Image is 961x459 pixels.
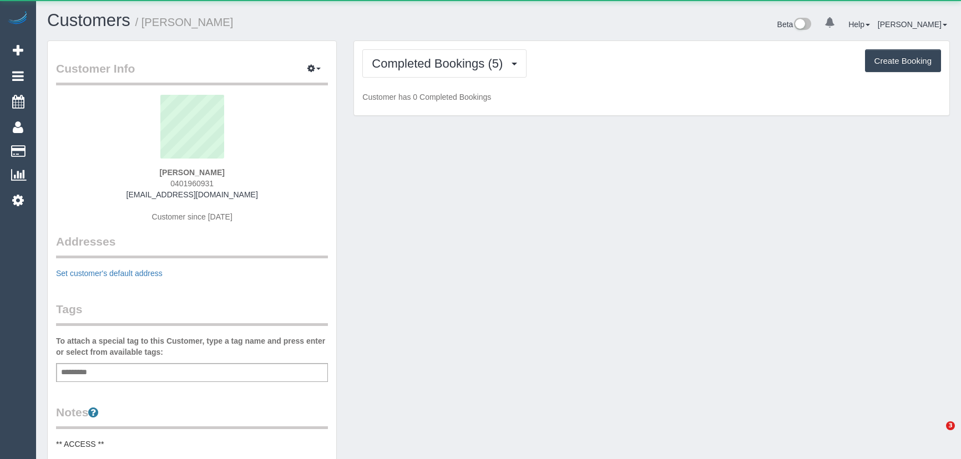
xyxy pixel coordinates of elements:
[127,190,258,199] a: [EMAIL_ADDRESS][DOMAIN_NAME]
[47,11,130,30] a: Customers
[152,212,232,221] span: Customer since [DATE]
[362,49,527,78] button: Completed Bookings (5)
[56,335,328,358] label: To attach a special tag to this Customer, type a tag name and press enter or select from availabl...
[7,11,29,27] img: Automaid Logo
[848,20,870,29] a: Help
[159,168,224,177] strong: [PERSON_NAME]
[56,404,328,429] legend: Notes
[793,18,811,32] img: New interface
[56,60,328,85] legend: Customer Info
[135,16,234,28] small: / [PERSON_NAME]
[946,421,955,430] span: 3
[362,91,941,103] p: Customer has 0 Completed Bookings
[777,20,812,29] a: Beta
[878,20,947,29] a: [PERSON_NAME]
[56,301,328,326] legend: Tags
[923,421,950,448] iframe: Intercom live chat
[170,179,214,188] span: 0401960931
[56,269,163,278] a: Set customer's default address
[865,49,941,73] button: Create Booking
[372,57,508,70] span: Completed Bookings (5)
